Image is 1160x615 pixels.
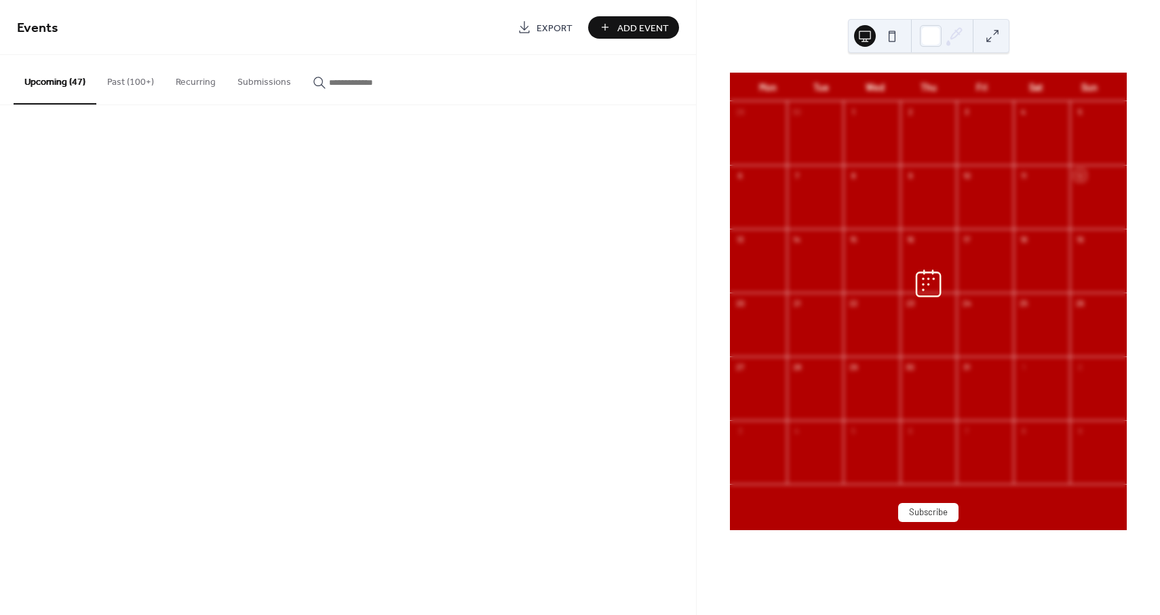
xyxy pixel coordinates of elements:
[791,361,803,373] div: 28
[1062,73,1116,101] div: Sun
[848,170,859,181] div: 8
[227,55,302,103] button: Submissions
[961,361,973,373] div: 31
[902,73,955,101] div: Thu
[961,234,973,245] div: 17
[791,425,803,436] div: 4
[537,21,573,35] span: Export
[904,361,916,373] div: 30
[848,106,859,117] div: 1
[96,55,165,103] button: Past (100+)
[735,170,746,181] div: 6
[1018,170,1029,181] div: 11
[1018,361,1029,373] div: 1
[588,16,679,39] button: Add Event
[791,106,803,117] div: 30
[1018,297,1029,309] div: 25
[1075,106,1086,117] div: 5
[741,73,794,101] div: Mon
[17,15,58,41] span: Events
[904,425,916,436] div: 6
[904,106,916,117] div: 2
[1018,425,1029,436] div: 8
[848,234,859,245] div: 15
[735,361,746,373] div: 27
[848,361,859,373] div: 29
[1075,234,1086,245] div: 19
[1075,425,1086,436] div: 9
[735,234,746,245] div: 13
[904,170,916,181] div: 9
[961,297,973,309] div: 24
[1018,106,1029,117] div: 4
[794,73,848,101] div: Tue
[14,55,96,105] button: Upcoming (47)
[1075,297,1086,309] div: 26
[961,425,973,436] div: 7
[791,170,803,181] div: 7
[1009,73,1062,101] div: Sat
[735,425,746,436] div: 3
[791,234,803,245] div: 14
[848,73,902,101] div: Wed
[791,297,803,309] div: 21
[735,106,746,117] div: 29
[898,503,959,522] button: Subscribe
[617,21,669,35] span: Add Event
[165,55,227,103] button: Recurring
[961,170,973,181] div: 10
[848,425,859,436] div: 5
[507,16,583,39] a: Export
[955,73,1009,101] div: Fri
[1018,234,1029,245] div: 18
[904,234,916,245] div: 16
[735,297,746,309] div: 20
[1075,361,1086,373] div: 2
[904,297,916,309] div: 23
[1075,170,1086,181] div: 12
[848,297,859,309] div: 22
[961,106,973,117] div: 3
